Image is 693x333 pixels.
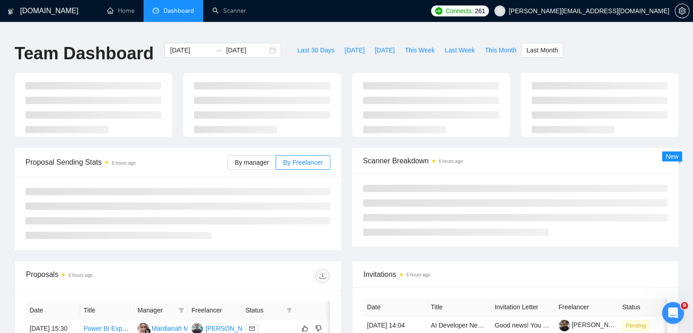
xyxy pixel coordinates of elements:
button: Upload attachment [43,263,51,271]
textarea: Message… [8,244,175,260]
span: [DATE] [344,45,364,55]
button: Start recording [58,263,65,271]
span: Proposal Sending Stats [26,156,227,168]
a: searchScanner [212,7,246,15]
div: Close [160,4,176,20]
span: This Week [405,45,435,55]
time: 6 hours ago [68,273,92,278]
span: user [497,8,503,14]
span: New [666,153,678,160]
img: logo [8,4,14,19]
span: Manager [138,305,175,315]
b: and [15,148,117,173]
a: MMMardianah Mardianah [138,324,214,332]
a: Power BI Expert Trainer (Dax, Visual Calculations, User Defined Functions) [83,325,296,332]
p: Active in the last 15m [44,11,109,21]
img: upwork-logo.png [435,7,442,15]
span: dashboard [153,7,159,14]
button: Gif picker [29,263,36,271]
time: 6 hours ago [112,161,136,166]
button: Emoji picker [14,263,21,271]
img: Profile image for Dima [26,5,41,20]
span: By manager [235,159,269,166]
a: [PERSON_NAME] [559,321,624,328]
span: 261 [475,6,485,16]
a: [URL][DOMAIN_NAME] [15,148,117,165]
span: mail [249,326,255,331]
div: Proposals [26,269,178,283]
span: [DATE] [375,45,395,55]
div: It should be bidded by React+ Node (Expert) scanner. [33,88,175,117]
th: Title [427,298,491,316]
th: Title [80,302,133,319]
div: I've sent all of these examples to our dev team for the investigation - for now, I see that these... [7,125,149,225]
a: homeHome [107,7,134,15]
span: This Month [485,45,516,55]
button: [DATE] [339,43,370,57]
span: Last Month [526,45,558,55]
div: Thanks, on it 🙏 [7,61,73,81]
button: Last Week [440,43,480,57]
input: End date [226,45,267,55]
span: Last 30 Days [297,45,334,55]
span: to [215,47,222,54]
span: Dashboard [164,7,194,15]
div: Thanks, on it 🙏 [15,67,66,76]
button: Send a message… [156,260,171,274]
span: filter [285,303,294,317]
span: filter [287,307,292,313]
button: This Week [400,43,440,57]
div: Dima • 22h ago [15,227,58,232]
span: By Freelancer [283,159,323,166]
th: Status [619,298,683,316]
th: Invitation Letter [491,298,555,316]
span: dislike [315,325,322,332]
h1: Dima [44,5,62,11]
button: Last Month [521,43,563,57]
a: AI Developer Needed for Knowledge Base and Package Builder Integration with Stripe [431,322,675,329]
time: 6 hours ago [439,159,463,164]
button: [DATE] [370,43,400,57]
div: sales.scaleupally@gmail.com says… [7,88,175,125]
span: Scanner Breakdown [363,155,668,166]
button: This Month [480,43,521,57]
div: Dima says… [7,61,175,88]
span: Status [246,305,283,315]
a: Pending [622,322,653,329]
input: Start date [170,45,211,55]
span: swap-right [215,47,222,54]
div: It should be bidded by React+ Node (Expert) scanner. [40,94,168,112]
span: Connects: [446,6,473,16]
th: Freelancer [188,302,241,319]
button: Last 30 Days [292,43,339,57]
div: Dima says… [7,125,175,245]
th: Manager [134,302,188,319]
span: Last Week [445,45,475,55]
div: I have checked and optmized all the filters. [40,31,168,48]
span: like [302,325,308,332]
span: Pending [622,321,650,331]
th: Freelancer [555,298,619,316]
h1: Team Dashboard [15,43,154,64]
iframe: To enrich screen reader interactions, please activate Accessibility in Grammarly extension settings [662,302,684,324]
th: Date [364,298,427,316]
time: 6 hours ago [406,272,431,277]
span: filter [179,307,184,313]
a: setting [675,7,689,15]
button: setting [675,4,689,18]
div: I've sent all of these examples to our dev team for the investigation - for now, I see that these... [15,130,142,219]
span: 9 [681,302,688,309]
th: Date [26,302,80,319]
span: filter [177,303,186,317]
a: TS[PERSON_NAME] [191,324,258,332]
span: Invitations [364,269,667,280]
button: go back [6,4,23,21]
button: Home [143,4,160,21]
img: c1Nwmv2xWVFyeze9Zxv0OiU5w5tAO1YS58-6IpycFbltbtWERR0WWCXrMI2C9Yw9j8 [559,320,570,331]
